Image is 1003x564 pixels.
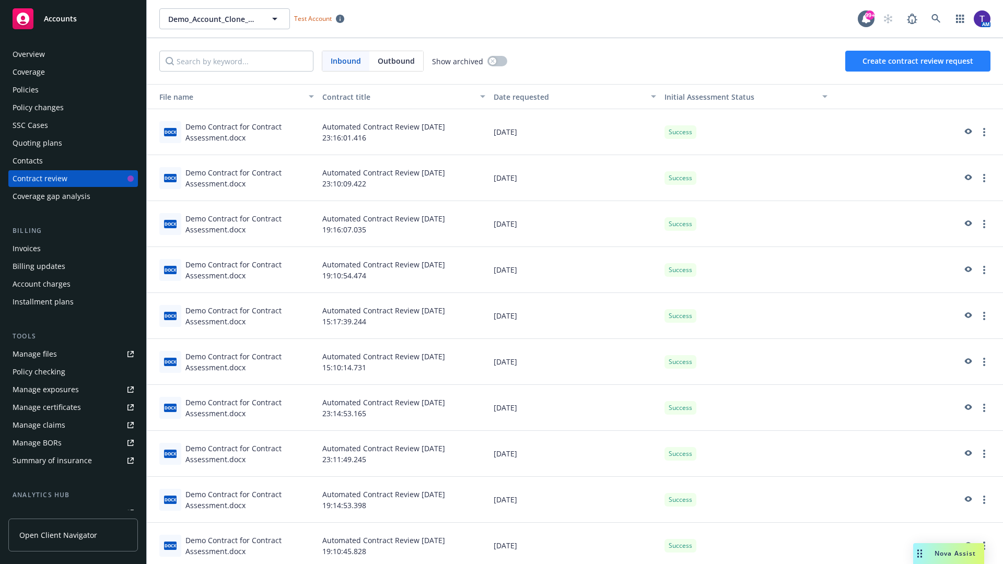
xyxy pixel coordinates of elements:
[185,351,314,373] div: Demo Contract for Contract Assessment.docx
[664,91,816,102] div: Toggle SortBy
[8,381,138,398] span: Manage exposures
[978,356,990,368] a: more
[669,265,692,275] span: Success
[8,434,138,451] a: Manage BORs
[185,443,314,465] div: Demo Contract for Contract Assessment.docx
[664,92,754,102] span: Initial Assessment Status
[961,218,974,230] a: preview
[489,339,661,385] div: [DATE]
[19,530,97,540] span: Open Client Navigator
[13,81,39,98] div: Policies
[978,494,990,506] a: more
[322,51,369,71] span: Inbound
[961,356,974,368] a: preview
[185,121,314,143] div: Demo Contract for Contract Assessment.docx
[935,549,976,558] span: Nova Assist
[494,91,645,102] div: Date requested
[164,404,177,412] span: docx
[8,46,138,63] a: Overview
[318,84,489,109] button: Contract title
[669,357,692,367] span: Success
[8,276,138,292] a: Account charges
[978,310,990,322] a: more
[845,51,990,72] button: Create contract review request
[862,56,973,66] span: Create contract review request
[8,331,138,342] div: Tools
[159,51,313,72] input: Search by keyword...
[13,452,92,469] div: Summary of insurance
[489,109,661,155] div: [DATE]
[168,14,259,25] span: Demo_Account_Clone_QA_CR_Tests_Demo
[151,91,302,102] div: File name
[13,64,45,80] div: Coverage
[13,46,45,63] div: Overview
[978,448,990,460] a: more
[13,381,79,398] div: Manage exposures
[294,14,332,23] span: Test Account
[669,173,692,183] span: Success
[961,264,974,276] a: preview
[961,494,974,506] a: preview
[13,99,64,116] div: Policy changes
[8,117,138,134] a: SSC Cases
[489,431,661,477] div: [DATE]
[164,496,177,503] span: docx
[185,213,314,235] div: Demo Contract for Contract Assessment.docx
[185,305,314,327] div: Demo Contract for Contract Assessment.docx
[164,358,177,366] span: docx
[489,293,661,339] div: [DATE]
[8,81,138,98] a: Policies
[8,240,138,257] a: Invoices
[978,402,990,414] a: more
[878,8,899,29] a: Start snowing
[151,91,302,102] div: Toggle SortBy
[961,310,974,322] a: preview
[961,448,974,460] a: preview
[44,15,77,23] span: Accounts
[164,312,177,320] span: docx
[8,504,138,521] a: Loss summary generator
[13,152,43,169] div: Contacts
[8,490,138,500] div: Analytics hub
[8,4,138,33] a: Accounts
[489,247,661,293] div: [DATE]
[164,220,177,228] span: docx
[318,247,489,293] div: Automated Contract Review [DATE] 19:10:54.474
[8,399,138,416] a: Manage certificates
[961,402,974,414] a: preview
[378,55,415,66] span: Outbound
[13,399,81,416] div: Manage certificates
[961,172,974,184] a: preview
[13,258,65,275] div: Billing updates
[669,541,692,550] span: Success
[669,311,692,321] span: Success
[669,495,692,504] span: Success
[8,452,138,469] a: Summary of insurance
[8,188,138,205] a: Coverage gap analysis
[489,201,661,247] div: [DATE]
[961,539,974,552] a: preview
[164,266,177,274] span: docx
[978,218,990,230] a: more
[8,64,138,80] a: Coverage
[318,339,489,385] div: Automated Contract Review [DATE] 15:10:14.731
[13,417,65,433] div: Manage claims
[978,264,990,276] a: more
[489,155,661,201] div: [DATE]
[318,431,489,477] div: Automated Contract Review [DATE] 23:11:49.245
[185,489,314,511] div: Demo Contract for Contract Assessment.docx
[669,127,692,137] span: Success
[290,13,348,24] span: Test Account
[8,135,138,151] a: Quoting plans
[8,258,138,275] a: Billing updates
[13,504,99,521] div: Loss summary generator
[913,543,926,564] div: Drag to move
[13,434,62,451] div: Manage BORs
[322,91,474,102] div: Contract title
[8,99,138,116] a: Policy changes
[489,385,661,431] div: [DATE]
[331,55,361,66] span: Inbound
[13,188,90,205] div: Coverage gap analysis
[489,84,661,109] button: Date requested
